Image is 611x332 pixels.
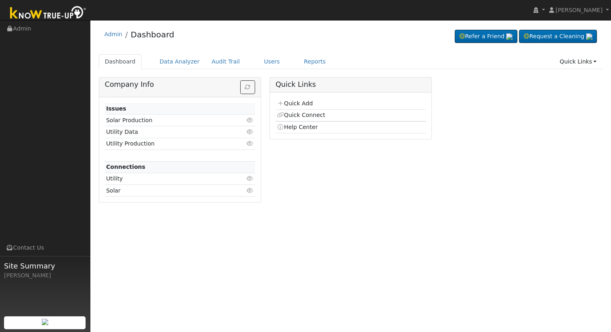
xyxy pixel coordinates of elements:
a: Reports [298,54,332,69]
a: Data Analyzer [153,54,206,69]
a: Audit Trail [206,54,246,69]
a: Dashboard [99,54,142,69]
img: Know True-Up [6,4,90,23]
div: [PERSON_NAME] [4,271,86,280]
a: Admin [104,31,123,37]
a: Request a Cleaning [519,30,597,43]
a: Help Center [277,124,318,130]
strong: Connections [106,164,145,170]
td: Utility Production [105,138,231,150]
span: Site Summary [4,260,86,271]
h5: Company Info [105,80,255,89]
img: retrieve [42,319,48,325]
i: Click to view [247,188,254,193]
span: [PERSON_NAME] [556,7,603,13]
a: Dashboard [131,30,174,39]
a: Quick Connect [277,112,325,118]
a: Quick Add [277,100,313,107]
i: Click to view [247,117,254,123]
strong: Issues [106,105,126,112]
td: Solar Production [105,115,231,126]
i: Click to view [247,176,254,181]
h5: Quick Links [276,80,426,89]
a: Refer a Friend [455,30,517,43]
i: Click to view [247,141,254,146]
img: retrieve [506,33,513,40]
a: Quick Links [554,54,603,69]
img: retrieve [586,33,593,40]
td: Utility [105,173,231,184]
td: Solar [105,185,231,197]
td: Utility Data [105,126,231,138]
i: Click to view [247,129,254,135]
a: Users [258,54,286,69]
